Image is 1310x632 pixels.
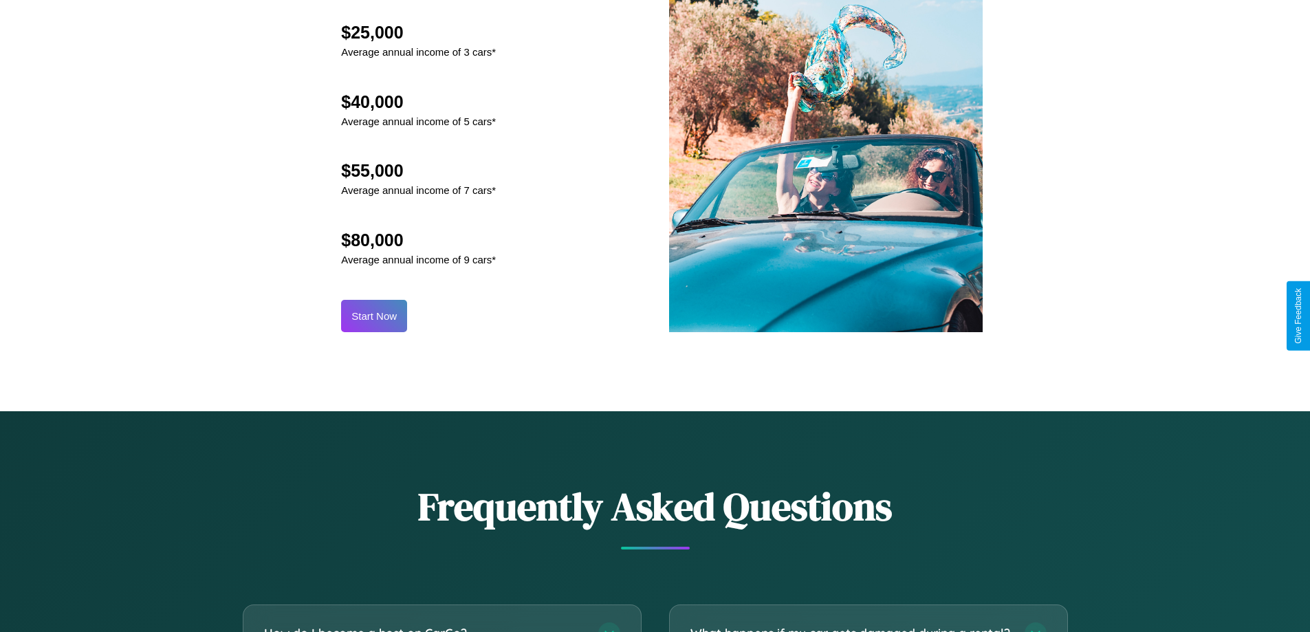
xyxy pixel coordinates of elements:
[341,43,496,61] p: Average annual income of 3 cars*
[341,23,496,43] h2: $25,000
[341,112,496,131] p: Average annual income of 5 cars*
[243,480,1068,533] h2: Frequently Asked Questions
[341,230,496,250] h2: $80,000
[341,92,496,112] h2: $40,000
[1293,288,1303,344] div: Give Feedback
[341,181,496,199] p: Average annual income of 7 cars*
[341,250,496,269] p: Average annual income of 9 cars*
[341,161,496,181] h2: $55,000
[341,300,407,332] button: Start Now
